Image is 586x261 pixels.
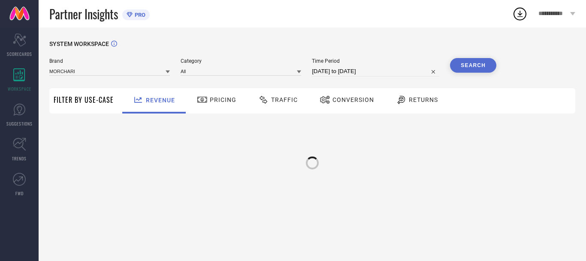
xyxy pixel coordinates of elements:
[8,86,31,92] span: WORKSPACE
[181,58,301,64] span: Category
[312,58,439,64] span: Time Period
[15,190,24,197] span: FWD
[133,12,145,18] span: PRO
[312,66,439,77] input: Select time period
[332,96,374,103] span: Conversion
[6,120,33,127] span: SUGGESTIONS
[49,40,109,47] span: SYSTEM WORKSPACE
[54,95,114,105] span: Filter By Use-Case
[450,58,496,73] button: Search
[49,5,118,23] span: Partner Insights
[146,97,175,104] span: Revenue
[7,51,32,57] span: SCORECARDS
[12,155,27,162] span: TRENDS
[512,6,528,21] div: Open download list
[210,96,236,103] span: Pricing
[49,58,170,64] span: Brand
[409,96,438,103] span: Returns
[271,96,298,103] span: Traffic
